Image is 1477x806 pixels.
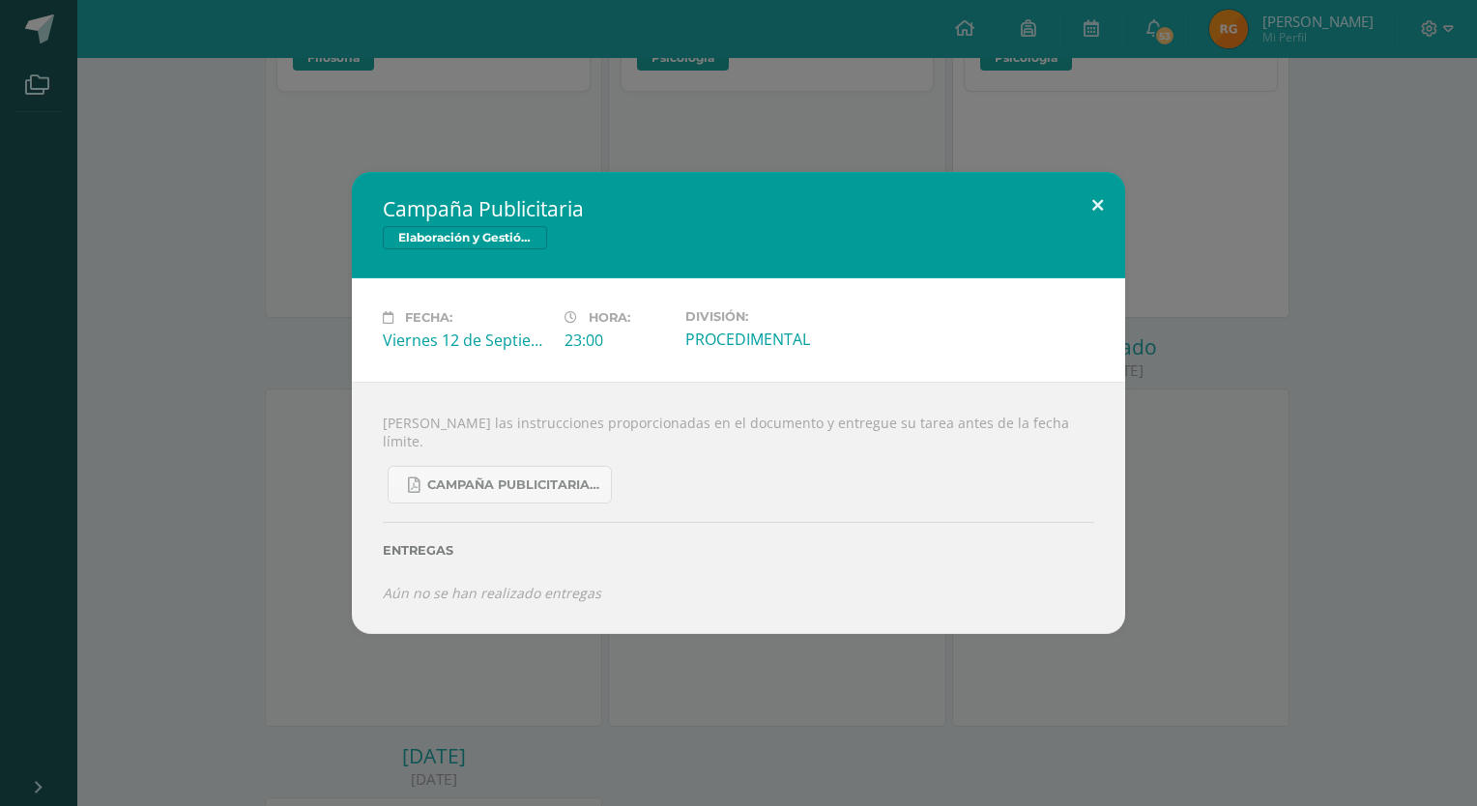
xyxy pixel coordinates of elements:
[383,584,601,602] i: Aún no se han realizado entregas
[383,330,549,351] div: Viernes 12 de Septiembre
[589,310,630,325] span: Hora:
[352,382,1125,633] div: [PERSON_NAME] las instrucciones proporcionadas en el documento y entregue su tarea antes de la fe...
[383,543,1094,558] label: Entregas
[685,329,852,350] div: PROCEDIMENTAL
[427,477,601,493] span: Campaña Publicitaria.pdf
[565,330,670,351] div: 23:00
[685,309,852,324] label: División:
[383,226,547,249] span: Elaboración y Gestión de Proyectos
[1070,172,1125,238] button: Close (Esc)
[405,310,452,325] span: Fecha:
[388,466,612,504] a: Campaña Publicitaria.pdf
[383,195,1094,222] h2: Campaña Publicitaria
